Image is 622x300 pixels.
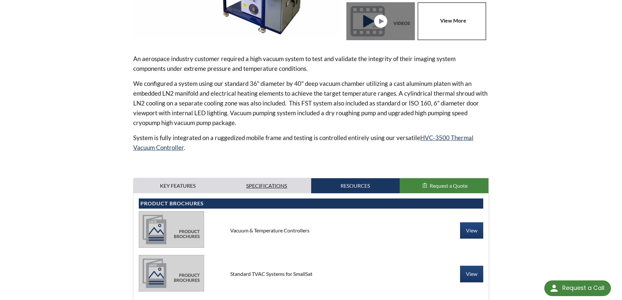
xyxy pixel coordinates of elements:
[133,133,489,152] p: System is fully integrated on a ruggedized mobile frame and testing is controlled entirely using ...
[430,182,468,189] span: Request a Quote
[225,227,397,234] div: Vacuum & Temperature Controllers
[460,266,483,282] a: View
[139,211,204,248] img: product_brochures-81b49242bb8394b31c113ade466a77c846893fb1009a796a1a03a1a1c57cbc37.jpg
[346,2,418,40] a: Thermal Cycling System (TVAC) - Front View
[133,54,489,73] p: An aerospace industry customer required a high vacuum system to test and validate the integrity o...
[311,178,400,193] a: Resources
[225,270,397,277] div: Standard TVAC Systems for SmallSat
[460,222,483,239] a: View
[549,283,559,293] img: round button
[562,280,604,295] div: Request a Call
[134,178,222,193] a: Key Features
[400,178,488,193] button: Request a Quote
[140,200,482,207] h4: Product Brochures
[139,255,204,292] img: product_brochures-81b49242bb8394b31c113ade466a77c846893fb1009a796a1a03a1a1c57cbc37.jpg
[544,280,611,296] div: Request a Call
[222,178,311,193] a: Specifications
[133,79,489,128] p: We configured a system using our standard 36" diameter by 40" deep vacuum chamber utilizing a cas...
